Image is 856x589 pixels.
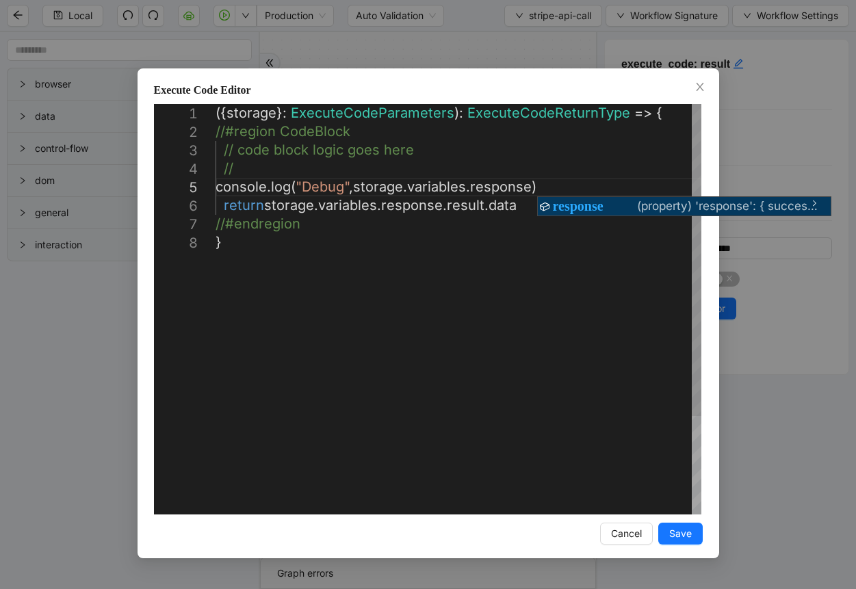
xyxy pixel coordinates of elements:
span: Cancel [611,526,642,541]
span: , [349,179,353,195]
span: return [224,197,264,213]
span: response [470,179,532,195]
span: storage [226,105,276,121]
div: 8 [154,234,198,252]
span: ({ [216,105,226,121]
span: // code block logic goes here [224,142,414,158]
span: // [224,160,233,176]
span: . [484,197,489,213]
span: . [403,179,407,195]
span: data [489,197,517,213]
button: Save [658,523,703,545]
span: (property) 'response': { success: true; result: any;} [637,197,818,215]
span: . [314,197,318,213]
span: log [271,179,291,195]
span: } [216,234,222,250]
div: 5 [154,179,198,197]
div: 3 [154,142,198,160]
span: . [443,197,447,213]
div: Execute Code Editor [154,82,703,99]
span: variables [318,197,377,213]
span: { [656,105,662,121]
span: ( [291,179,296,195]
div: 7 [154,215,198,234]
span: . [267,179,271,195]
span: }: [276,105,287,121]
div: Suggest [538,197,831,217]
span: result [447,197,484,213]
button: Close [692,80,708,95]
span: . [377,197,381,213]
span: Read More [805,197,824,215]
span: Save [669,526,692,541]
span: console [216,179,267,195]
span: ExecuteCodeReturnType [467,105,630,121]
span: => [634,105,652,121]
button: Cancel [600,523,653,545]
span: response [381,197,443,213]
span: storage [353,179,403,195]
span: //#endregion [216,215,300,232]
div: response [538,197,831,215]
span: close [695,81,705,92]
div: 1 [154,105,198,123]
span: ): [454,105,463,121]
span: . [466,179,470,195]
textarea: Editor content;Press Alt+F1 for Accessibility Options. [537,178,538,179]
span: variables [407,179,466,195]
div: 6 [154,197,198,215]
span: "Debug" [296,179,349,195]
span: //#region CodeBlock [216,123,350,140]
span: ) [532,179,536,195]
span: response [553,198,604,213]
div: 4 [154,160,198,179]
span: storage [264,197,314,213]
div: 2 [154,123,198,142]
span: ExecuteCodeParameters [291,105,454,121]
